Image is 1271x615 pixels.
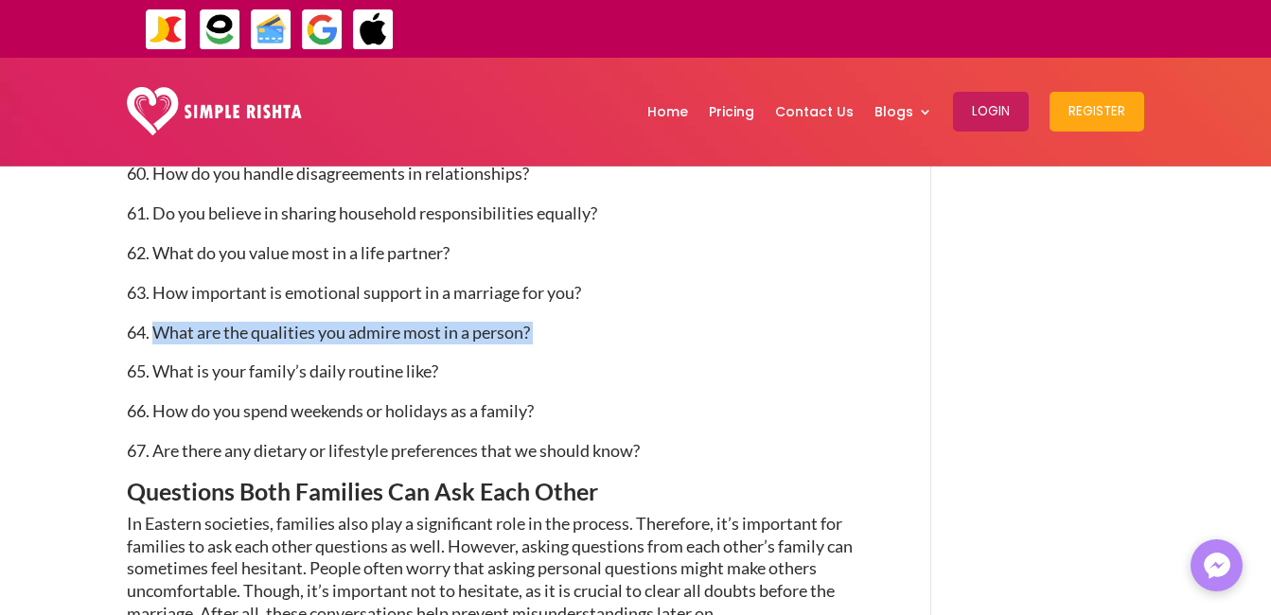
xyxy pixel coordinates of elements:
[199,9,241,51] img: EasyPaisa-icon
[953,92,1029,132] button: Login
[1198,547,1236,585] img: Messenger
[874,62,932,161] a: Blogs
[127,282,581,303] span: 63. How important is emotional support in a marriage for you?
[127,400,534,421] span: 66. How do you spend weekends or holidays as a family?
[953,62,1029,161] a: Login
[127,163,529,184] span: 60. How do you handle disagreements in relationships?
[352,9,395,51] img: ApplePay-icon
[127,202,597,223] span: 61. Do you believe in sharing household responsibilities equally?
[127,477,598,505] span: Questions Both Families Can Ask Each Other
[127,242,450,263] span: 62. What do you value most in a life partner?
[709,62,754,161] a: Pricing
[127,360,438,381] span: 65. What is your family’s daily routine like?
[1050,92,1144,132] button: Register
[145,9,187,51] img: JazzCash-icon
[647,62,688,161] a: Home
[127,322,530,343] span: 64. What are the qualities you admire most in a person?
[127,440,640,461] span: 67. Are there any dietary or lifestyle preferences that we should know?
[301,9,344,51] img: GooglePay-icon
[1050,62,1144,161] a: Register
[775,62,854,161] a: Contact Us
[250,9,292,51] img: Credit Cards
